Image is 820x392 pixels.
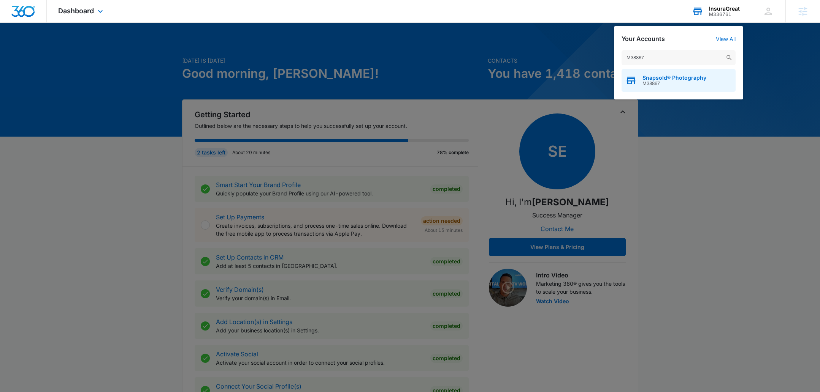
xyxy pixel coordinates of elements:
span: M38867 [642,81,706,86]
input: Search Accounts [622,50,736,65]
div: account id [709,12,740,17]
div: account name [709,6,740,12]
span: Dashboard [58,7,94,15]
span: Snapsold® Photography [642,75,706,81]
button: Snapsold® PhotographyM38867 [622,69,736,92]
a: View All [716,36,736,42]
h2: Your Accounts [622,35,665,43]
